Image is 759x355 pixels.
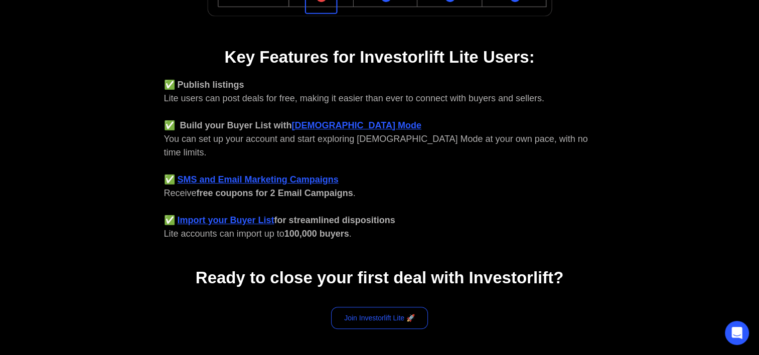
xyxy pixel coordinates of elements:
strong: 100,000 buyers [284,229,349,239]
strong: ✅ Build your Buyer List with [164,120,292,130]
a: Join Investorlift Lite 🚀 [331,307,428,329]
a: Import your Buyer List [178,215,274,225]
strong: Ready to close your first deal with Investorlift? [196,268,563,287]
strong: Key Features for Investorlift Lite Users: [224,48,534,66]
strong: ✅ Publish listings [164,80,244,90]
div: Lite users can post deals for free, making it easier than ever to connect with buyers and sellers... [164,78,595,241]
a: SMS and Email Marketing Campaigns [178,174,339,185]
strong: free coupons for 2 Email Campaigns [197,188,353,198]
div: Open Intercom Messenger [725,321,749,345]
strong: ✅ [164,174,175,185]
strong: ✅ [164,215,175,225]
strong: for streamlined dispositions [274,215,395,225]
a: [DEMOGRAPHIC_DATA] Mode [292,120,421,130]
